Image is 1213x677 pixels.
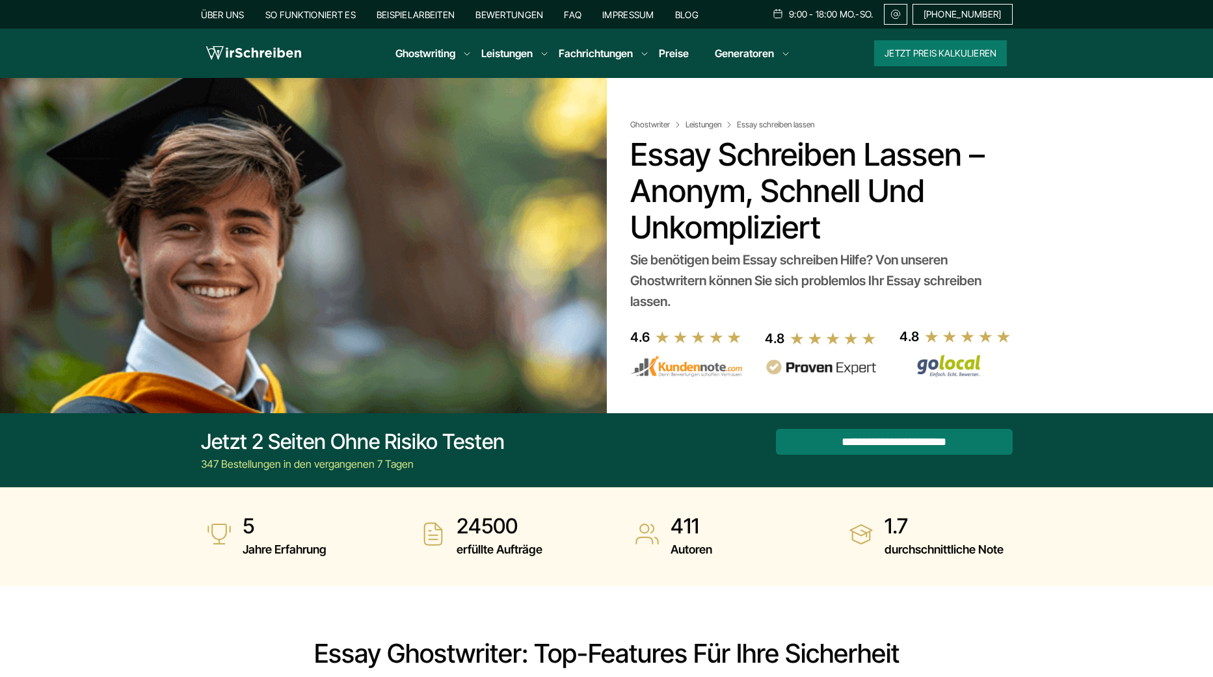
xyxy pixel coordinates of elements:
a: FAQ [564,9,581,20]
img: logo wirschreiben [206,44,301,63]
img: erfüllte Aufträge [420,521,446,547]
span: Jahre Erfahrung [243,539,327,560]
img: Autoren [634,521,660,547]
img: stars [790,331,877,346]
img: Jahre Erfahrung [206,521,232,547]
strong: 411 [671,513,712,539]
a: So funktioniert es [265,9,356,20]
a: Beispielarbeiten [377,9,455,20]
span: durchschnittliche Note [885,539,1004,560]
div: 4.8 [900,326,919,347]
div: Jetzt 2 Seiten ohne Risiko testen [201,429,505,455]
div: 4.6 [630,327,650,348]
a: [PHONE_NUMBER] [913,4,1013,25]
img: durchschnittliche Note [848,521,874,547]
span: Essay schreiben lassen [737,120,814,130]
strong: 24500 [457,513,542,539]
h1: Essay schreiben lassen – Anonym, schnell und unkompliziert [630,136,1007,246]
span: 9:00 - 18:00 Mo.-So. [789,9,873,19]
button: Jetzt Preis kalkulieren [874,40,1007,66]
div: 347 Bestellungen in den vergangenen 7 Tagen [201,456,505,472]
a: Blog [675,9,699,20]
span: Autoren [671,539,712,560]
a: Leistungen [686,120,734,130]
img: Wirschreiben Bewertungen [900,354,1011,377]
a: Generatoren [715,45,774,61]
div: Sie benötigen beim Essay schreiben Hilfe? Von unseren Ghostwritern können Sie sich problemlos Ihr... [630,249,1007,312]
div: 4.8 [765,328,784,349]
img: kundennote [630,355,742,377]
a: Impressum [602,9,654,20]
a: Ghostwriter [630,120,683,130]
strong: 5 [243,513,327,539]
img: stars [924,329,1011,344]
img: stars [655,330,742,344]
a: Ghostwriting [395,45,455,61]
a: Fachrichtungen [559,45,633,61]
span: erfüllte Aufträge [457,539,542,560]
strong: 1.7 [885,513,1004,539]
a: Über uns [201,9,245,20]
span: [PHONE_NUMBER] [924,9,1002,19]
img: Schedule [772,8,784,19]
a: Bewertungen [475,9,543,20]
a: Leistungen [481,45,533,61]
h2: Essay Ghostwriter: Top-Features für Ihre Sicherheit [201,638,1013,669]
img: provenexpert reviews [765,359,877,376]
a: Preise [659,47,689,60]
img: Email [890,9,901,19]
